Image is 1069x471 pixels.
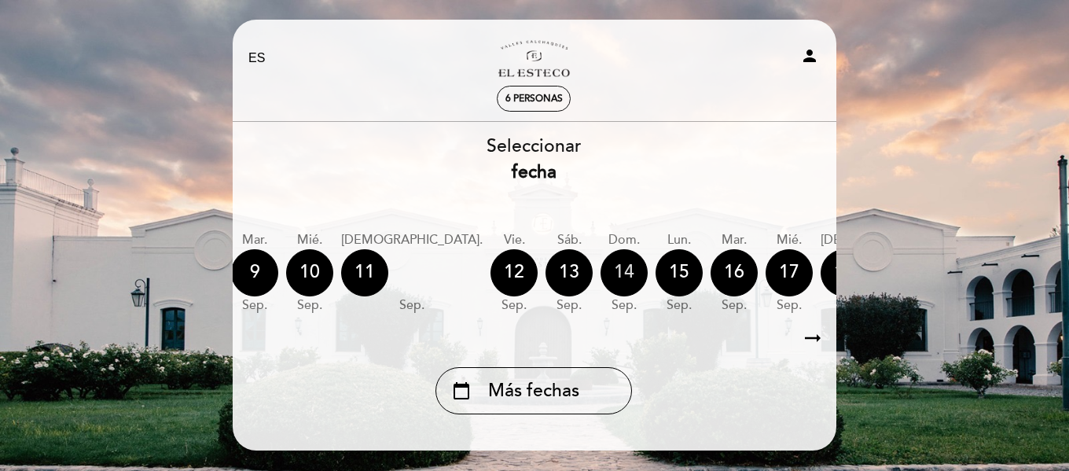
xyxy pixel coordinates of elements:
[435,37,632,80] a: Bodega El Esteco
[800,46,819,71] button: person
[231,231,278,249] div: mar.
[488,378,579,404] span: Más fechas
[231,134,836,186] div: Seleccionar
[800,46,819,65] i: person
[231,296,278,315] div: sep.
[601,296,648,315] div: sep.
[546,231,593,249] div: sáb.
[546,296,593,315] div: sep.
[766,231,813,249] div: mié.
[766,296,813,315] div: sep.
[711,249,758,296] div: 16
[286,296,333,315] div: sep.
[601,249,648,296] div: 14
[821,231,962,249] div: [DEMOGRAPHIC_DATA].
[286,249,333,296] div: 10
[490,249,538,296] div: 12
[821,296,962,315] div: sep.
[341,231,483,249] div: [DEMOGRAPHIC_DATA].
[656,231,703,249] div: lun.
[490,296,538,315] div: sep.
[546,249,593,296] div: 13
[341,296,483,315] div: sep.
[231,249,278,296] div: 9
[656,249,703,296] div: 15
[711,296,758,315] div: sep.
[711,231,758,249] div: mar.
[512,161,557,183] b: fecha
[766,249,813,296] div: 17
[452,377,471,404] i: calendar_today
[821,249,868,296] div: 18
[286,231,333,249] div: mié.
[601,231,648,249] div: dom.
[505,93,563,105] span: 6 personas
[656,296,703,315] div: sep.
[801,322,825,355] i: arrow_right_alt
[341,249,388,296] div: 11
[490,231,538,249] div: vie.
